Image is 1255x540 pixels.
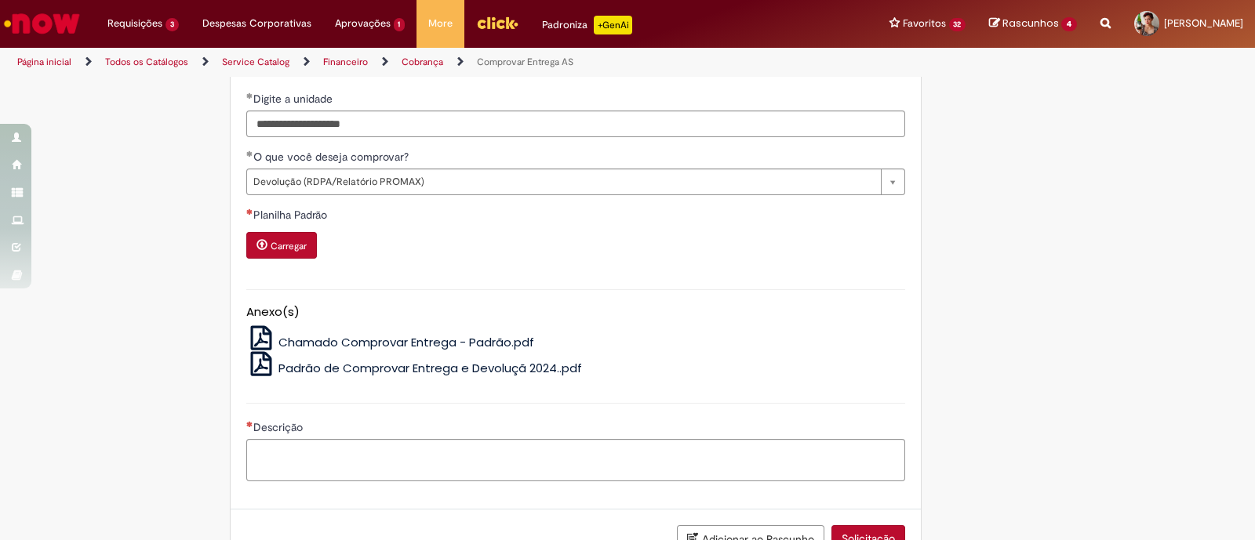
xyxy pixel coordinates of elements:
span: Favoritos [903,16,946,31]
span: Necessários [246,208,253,215]
button: Carregar anexo de Planilha Padrão Required [246,232,317,259]
h5: Anexo(s) [246,306,905,319]
img: ServiceNow [2,8,82,39]
a: Chamado Comprovar Entrega - Padrão.pdf [246,334,535,350]
span: Rascunhos [1002,16,1059,31]
span: Obrigatório Preenchido [246,92,253,99]
a: Rascunhos [989,16,1077,31]
textarea: Descrição [246,439,905,481]
span: More [428,16,453,31]
span: O que você deseja comprovar? [253,150,412,164]
a: Comprovar Entrega AS [477,56,573,68]
span: Obrigatório Preenchido [246,150,253,157]
span: Chamado Comprovar Entrega - Padrão.pdf [278,334,534,350]
span: Aprovações [335,16,391,31]
small: Carregar [271,240,307,252]
a: Padrão de Comprovar Entrega e Devoluçã 2024..pdf [246,360,583,376]
span: Planilha Padrão [253,208,330,222]
span: 1 [394,18,406,31]
p: +GenAi [594,16,632,34]
span: Necessários [246,421,253,427]
a: Service Catalog [222,56,289,68]
span: 3 [166,18,179,31]
img: click_logo_yellow_360x200.png [476,11,518,34]
input: Digite a unidade [246,111,905,137]
a: Página inicial [17,56,71,68]
a: Financeiro [323,56,368,68]
span: Despesas Corporativas [202,16,311,31]
span: Devolução (RDPA/Relatório PROMAX) [253,169,873,194]
span: 32 [949,18,966,31]
span: Padrão de Comprovar Entrega e Devoluçã 2024..pdf [278,360,582,376]
div: Padroniza [542,16,632,34]
span: [PERSON_NAME] [1164,16,1243,30]
span: Digite a unidade [253,92,336,106]
a: Cobrança [402,56,443,68]
span: Requisições [107,16,162,31]
ul: Trilhas de página [12,48,825,77]
span: 4 [1061,17,1077,31]
a: Todos os Catálogos [105,56,188,68]
span: Descrição [253,420,306,434]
